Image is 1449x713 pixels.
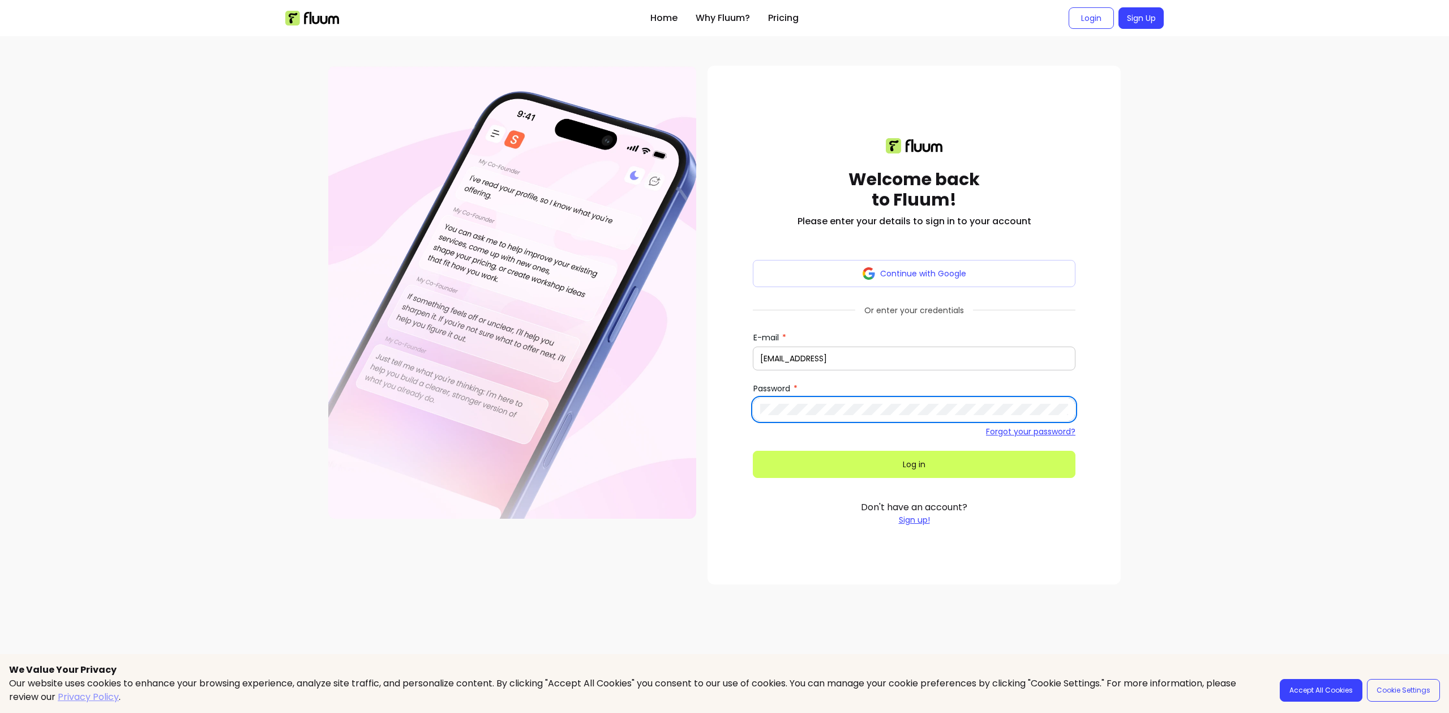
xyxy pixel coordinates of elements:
img: Fluum logo [886,138,942,153]
a: Pricing [768,11,799,25]
p: Our website uses cookies to enhance your browsing experience, analyze site traffic, and personali... [9,677,1266,704]
h2: Please enter your details to sign in to your account [798,215,1031,228]
h1: Welcome back to Fluum! [848,169,980,210]
p: We Value Your Privacy [9,663,1440,677]
img: avatar [862,267,876,280]
a: Login [1069,7,1114,29]
input: E-mail [760,353,1068,364]
span: Password [753,383,792,394]
a: Why Fluum? [696,11,750,25]
img: Fluum Logo [285,11,339,25]
button: Cookie Settings [1367,679,1440,702]
a: Home [650,11,678,25]
span: E-mail [753,332,781,343]
a: Sign up! [861,514,967,526]
button: Accept All Cookies [1280,679,1362,702]
button: Continue with Google [753,260,1075,287]
a: Forgot your password? [986,426,1075,437]
button: Log in [753,451,1075,478]
input: Password [760,404,1068,415]
a: Sign Up [1118,7,1164,29]
a: Privacy Policy [58,690,119,704]
span: Or enter your credentials [855,300,973,321]
div: Illustration of Fluum AI Co-Founder on a smartphone, showing AI chat guidance that helps freelanc... [328,66,696,519]
p: Don't have an account? [861,501,967,526]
